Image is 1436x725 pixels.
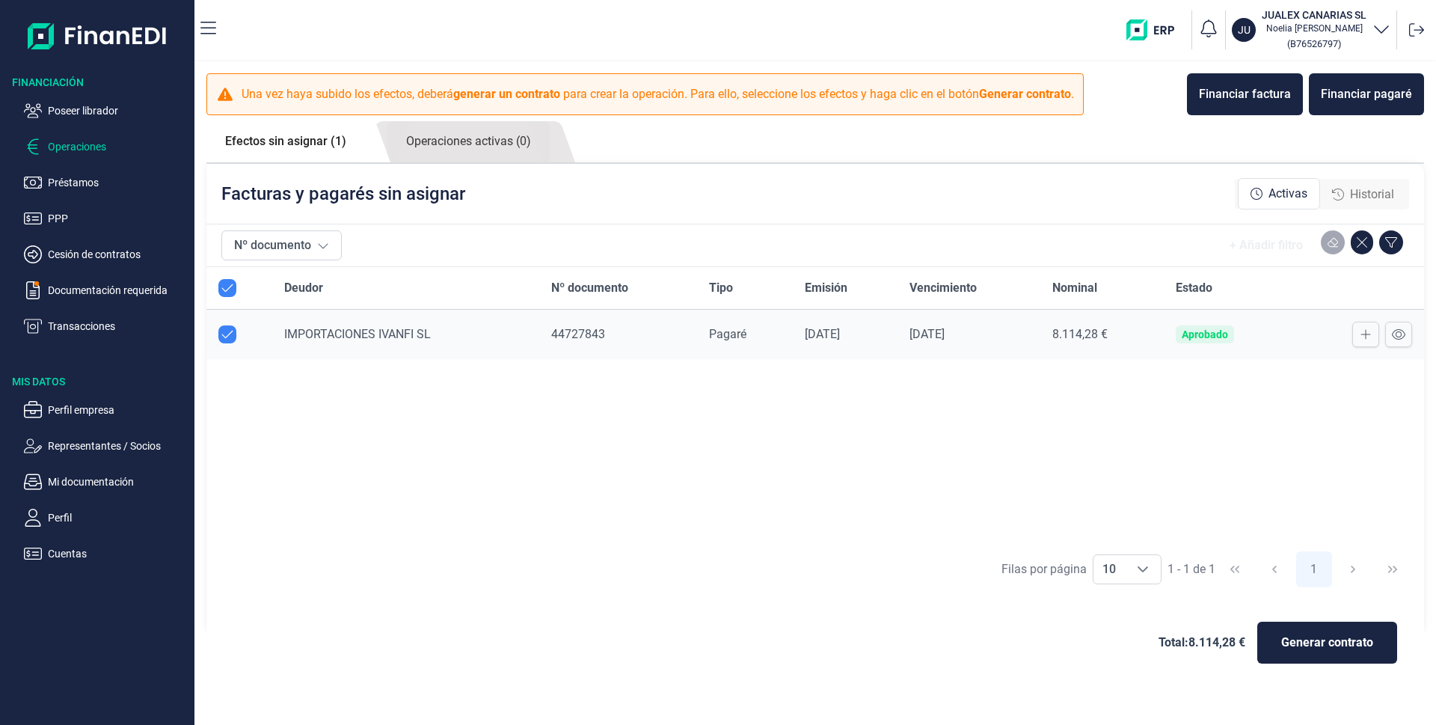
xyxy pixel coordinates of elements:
[218,325,236,343] div: Row Unselected null
[28,12,168,60] img: Logo de aplicación
[24,401,188,419] button: Perfil empresa
[24,317,188,335] button: Transacciones
[1187,73,1303,115] button: Financiar factura
[979,87,1071,101] b: Generar contrato
[242,85,1074,103] p: Una vez haya subido los efectos, deberá para crear la operación. Para ello, seleccione los efecto...
[221,230,342,260] button: Nº documento
[1001,560,1087,578] div: Filas por página
[1052,327,1153,342] div: 8.114,28 €
[909,327,1028,342] div: [DATE]
[1335,551,1371,587] button: Next Page
[1232,7,1390,52] button: JUJUALEX CANARIAS SLNoelia [PERSON_NAME](B76526797)
[1256,551,1292,587] button: Previous Page
[1287,38,1341,49] small: Copiar cif
[24,473,188,491] button: Mi documentación
[48,281,188,299] p: Documentación requerida
[1321,85,1412,103] div: Financiar pagaré
[48,138,188,156] p: Operaciones
[24,437,188,455] button: Representantes / Socios
[48,245,188,263] p: Cesión de contratos
[551,327,605,341] span: 44727843
[1182,328,1228,340] div: Aprobado
[48,174,188,192] p: Préstamos
[1281,634,1373,652] span: Generar contrato
[1238,22,1251,37] p: JU
[24,281,188,299] button: Documentación requerida
[48,317,188,335] p: Transacciones
[453,87,560,101] b: generar un contrato
[1257,622,1397,664] button: Generar contrato
[206,121,365,162] a: Efectos sin asignar (1)
[1320,180,1406,209] div: Historial
[218,279,236,297] div: All items selected
[284,327,431,341] span: IMPORTACIONES IVANFI SL
[551,279,628,297] span: Nº documento
[1268,185,1307,203] span: Activas
[1052,279,1097,297] span: Nominal
[1167,563,1215,575] span: 1 - 1 de 1
[48,102,188,120] p: Poseer librador
[709,279,733,297] span: Tipo
[1296,551,1332,587] button: Page 1
[1309,73,1424,115] button: Financiar pagaré
[1159,634,1245,652] span: Total: 8.114,28 €
[805,327,885,342] div: [DATE]
[48,401,188,419] p: Perfil empresa
[48,473,188,491] p: Mi documentación
[24,545,188,563] button: Cuentas
[1125,555,1161,584] div: Choose
[24,102,188,120] button: Poseer librador
[909,279,977,297] span: Vencimiento
[24,509,188,527] button: Perfil
[709,327,746,341] span: Pagaré
[24,245,188,263] button: Cesión de contratos
[805,279,847,297] span: Emisión
[48,209,188,227] p: PPP
[48,437,188,455] p: Representantes / Socios
[48,509,188,527] p: Perfil
[1375,551,1411,587] button: Last Page
[284,279,323,297] span: Deudor
[24,138,188,156] button: Operaciones
[1176,279,1212,297] span: Estado
[387,121,550,162] a: Operaciones activas (0)
[24,209,188,227] button: PPP
[1350,186,1394,204] span: Historial
[1238,178,1320,209] div: Activas
[1262,22,1366,34] p: Noelia [PERSON_NAME]
[1262,7,1366,22] h3: JUALEX CANARIAS SL
[24,174,188,192] button: Préstamos
[1093,555,1125,584] span: 10
[1199,85,1291,103] div: Financiar factura
[1126,19,1185,40] img: erp
[48,545,188,563] p: Cuentas
[221,182,465,206] p: Facturas y pagarés sin asignar
[1217,551,1253,587] button: First Page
